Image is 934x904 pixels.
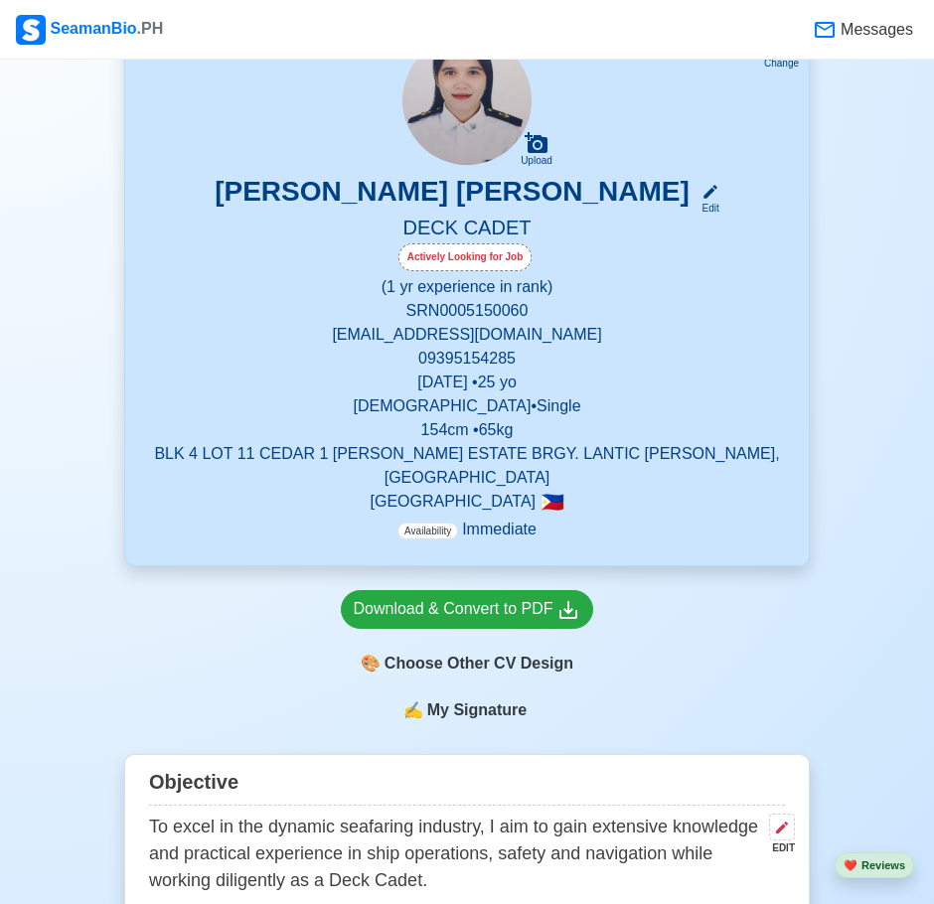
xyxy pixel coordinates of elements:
[149,418,785,442] p: 154 cm • 65 kg
[16,15,46,45] img: Logo
[215,175,690,216] h3: [PERSON_NAME] [PERSON_NAME]
[361,652,381,676] span: paint
[397,518,537,541] p: Immediate
[149,323,785,347] p: [EMAIL_ADDRESS][DOMAIN_NAME]
[149,299,785,323] p: SRN 0005150060
[149,347,785,371] p: 09395154285
[149,442,785,490] p: BLK 4 LOT 11 CEDAR 1 [PERSON_NAME] ESTATE BRGY. LANTIC [PERSON_NAME], [GEOGRAPHIC_DATA]
[764,56,799,71] div: Change
[521,155,552,167] div: Upload
[423,698,531,722] span: My Signature
[844,859,857,871] span: heart
[341,590,594,629] a: Download & Convert to PDF
[149,814,761,894] p: To excel in the dynamic seafaring industry, I aim to gain extensive knowledge and practical exper...
[397,523,458,539] span: Availability
[149,275,785,299] p: (1 yr experience in rank)
[16,15,163,45] div: SeamanBio
[354,597,581,622] div: Download & Convert to PDF
[837,18,913,42] span: Messages
[149,490,785,514] p: [GEOGRAPHIC_DATA]
[149,216,785,243] h5: DECK CADET
[341,645,594,682] div: Choose Other CV Design
[137,20,164,37] span: .PH
[403,698,423,722] span: sign
[835,852,914,879] button: heartReviews
[149,394,785,418] p: [DEMOGRAPHIC_DATA] • Single
[761,840,795,855] div: EDIT
[149,371,785,394] p: [DATE] • 25 yo
[541,493,564,512] span: 🇵🇭
[398,243,533,271] div: Actively Looking for Job
[149,763,785,806] div: Objective
[694,201,719,216] div: Edit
